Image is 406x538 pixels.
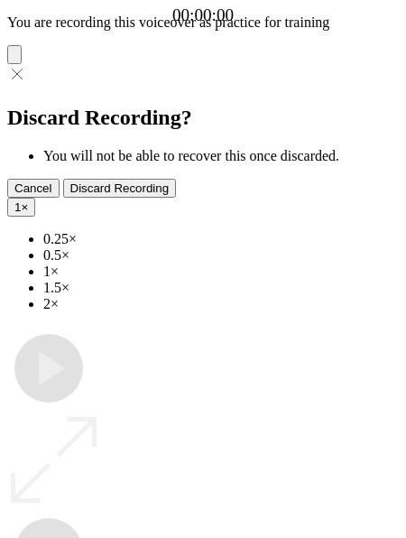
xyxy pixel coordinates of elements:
li: 2× [43,296,399,312]
li: 0.25× [43,231,399,247]
span: 1 [14,200,21,214]
h2: Discard Recording? [7,106,399,130]
button: Cancel [7,179,60,198]
li: 1.5× [43,280,399,296]
li: You will not be able to recover this once discarded. [43,148,399,164]
p: You are recording this voiceover as practice for training [7,14,399,31]
button: Discard Recording [63,179,177,198]
button: 1× [7,198,35,217]
li: 1× [43,264,399,280]
li: 0.5× [43,247,399,264]
a: 00:00:00 [172,5,234,25]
